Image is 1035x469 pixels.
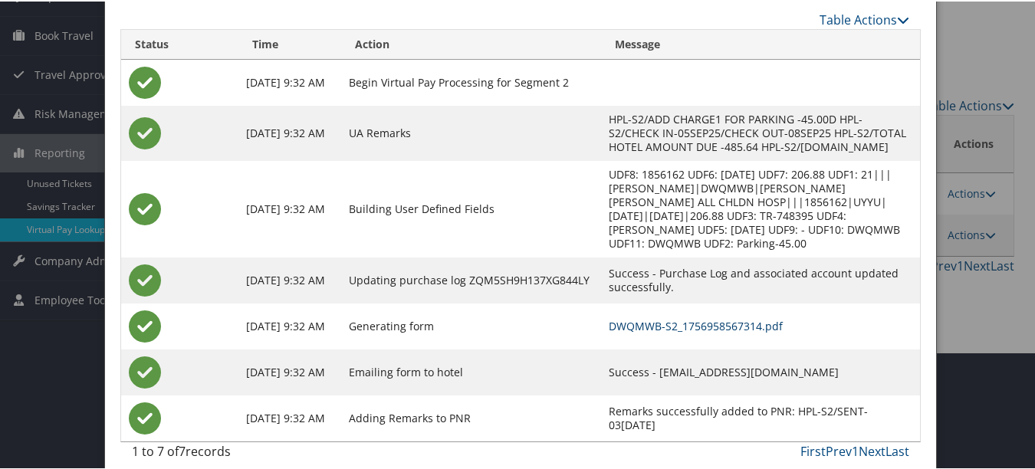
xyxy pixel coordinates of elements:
[341,302,601,348] td: Generating form
[886,441,909,458] a: Last
[238,256,341,302] td: [DATE] 9:32 AM
[238,159,341,256] td: [DATE] 9:32 AM
[601,104,920,159] td: HPL-S2/ADD CHARGE1 FOR PARKING -45.00D HPL-S2/CHECK IN-05SEP25/CHECK OUT-08SEP25 HPL-S2/TOTAL HOT...
[859,441,886,458] a: Next
[826,441,852,458] a: Prev
[852,441,859,458] a: 1
[601,159,920,256] td: UDF8: 1856162 UDF6: [DATE] UDF7: 206.88 UDF1: 21|||[PERSON_NAME]|DWQMWB|[PERSON_NAME] [PERSON_NAM...
[341,348,601,394] td: Emailing form to hotel
[132,441,309,467] div: 1 to 7 of records
[341,28,601,58] th: Action: activate to sort column ascending
[341,58,601,104] td: Begin Virtual Pay Processing for Segment 2
[601,348,920,394] td: Success - [EMAIL_ADDRESS][DOMAIN_NAME]
[800,441,826,458] a: First
[601,28,920,58] th: Message: activate to sort column ascending
[238,104,341,159] td: [DATE] 9:32 AM
[609,317,783,332] a: DWQMWB-S2_1756958567314.pdf
[238,58,341,104] td: [DATE] 9:32 AM
[238,394,341,440] td: [DATE] 9:32 AM
[121,28,238,58] th: Status: activate to sort column ascending
[601,256,920,302] td: Success - Purchase Log and associated account updated successfully.
[341,394,601,440] td: Adding Remarks to PNR
[238,302,341,348] td: [DATE] 9:32 AM
[341,104,601,159] td: UA Remarks
[341,256,601,302] td: Updating purchase log ZQM5SH9H137XG844LY
[820,10,909,27] a: Table Actions
[179,441,186,458] span: 7
[601,394,920,440] td: Remarks successfully added to PNR: HPL-S2/SENT-03[DATE]
[238,348,341,394] td: [DATE] 9:32 AM
[238,28,341,58] th: Time: activate to sort column ascending
[341,159,601,256] td: Building User Defined Fields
